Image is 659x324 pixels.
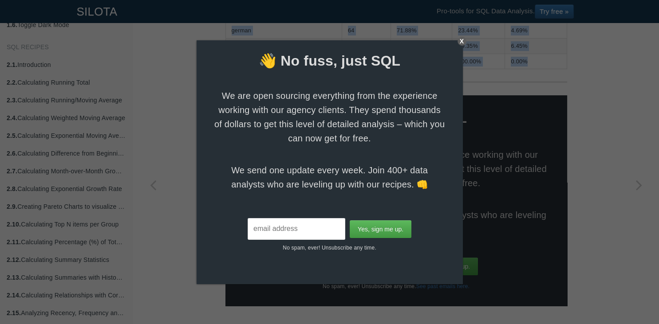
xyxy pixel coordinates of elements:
input: email address [248,218,345,240]
span: 👋 No fuss, just SQL [197,51,463,71]
span: We are open sourcing everything from the experience working with our agency clients. They spend t... [214,89,445,145]
div: X [458,37,466,46]
p: No spam, ever! Unsubscribe any time. [197,240,463,252]
span: We send one update every week. Join 400+ data analysts who are leveling up with our recipes. 👊 [214,163,445,191]
iframe: Drift Widget Chat Controller [615,280,648,313]
input: Yes, sign me up. [350,220,411,238]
